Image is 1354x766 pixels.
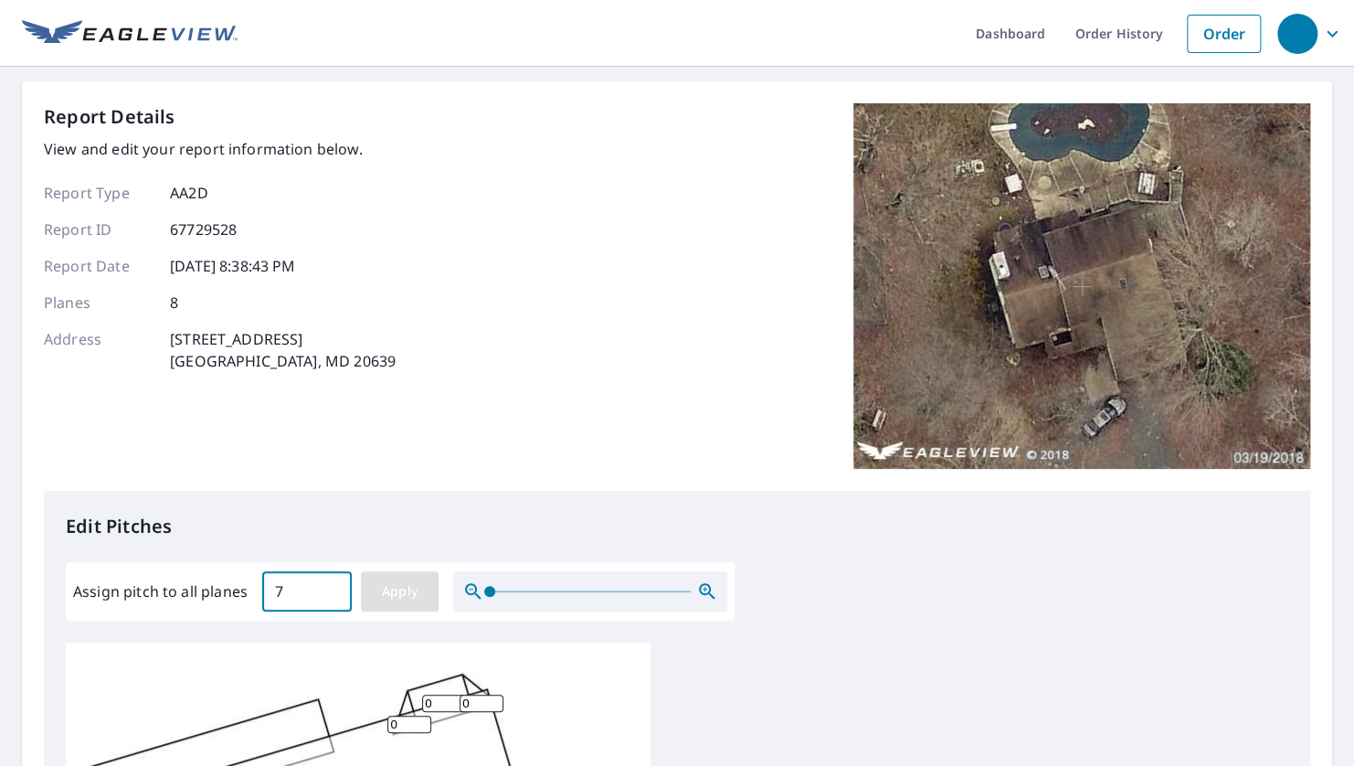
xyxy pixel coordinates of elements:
[44,328,153,372] p: Address
[1187,15,1261,53] a: Order
[170,328,396,372] p: [STREET_ADDRESS] [GEOGRAPHIC_DATA], MD 20639
[170,182,208,204] p: AA2D
[44,292,153,314] p: Planes
[361,571,439,612] button: Apply
[170,292,178,314] p: 8
[44,182,153,204] p: Report Type
[262,566,352,617] input: 00.0
[170,255,296,277] p: [DATE] 8:38:43 PM
[66,513,1288,540] p: Edit Pitches
[44,218,153,240] p: Report ID
[22,20,238,48] img: EV Logo
[853,103,1310,469] img: Top image
[44,103,175,131] p: Report Details
[44,138,396,160] p: View and edit your report information below.
[73,580,248,602] label: Assign pitch to all planes
[170,218,237,240] p: 67729528
[44,255,153,277] p: Report Date
[376,580,424,603] span: Apply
